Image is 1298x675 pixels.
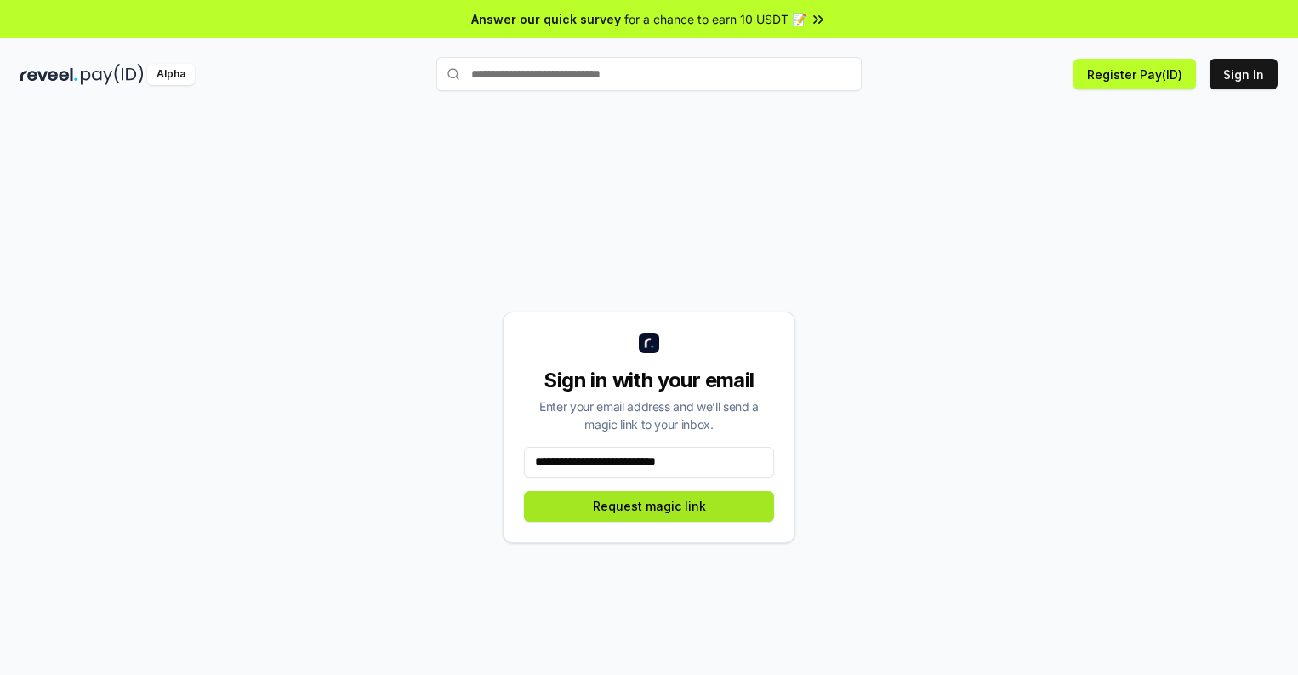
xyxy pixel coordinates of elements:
img: reveel_dark [20,64,77,85]
div: Sign in with your email [524,367,774,394]
div: Enter your email address and we’ll send a magic link to your inbox. [524,398,774,433]
div: Alpha [147,64,195,85]
button: Register Pay(ID) [1073,59,1196,89]
img: logo_small [639,333,659,353]
span: Answer our quick survey [471,10,621,28]
button: Request magic link [524,491,774,522]
button: Sign In [1210,59,1278,89]
img: pay_id [81,64,144,85]
span: for a chance to earn 10 USDT 📝 [624,10,806,28]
